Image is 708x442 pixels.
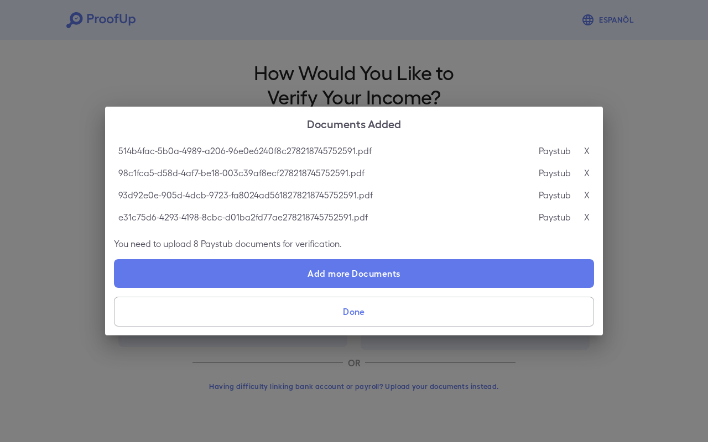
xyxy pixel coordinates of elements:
p: Paystub [539,188,571,202]
p: 98c1fca5-d58d-4af7-be18-003c39af8ecf278218745752591.pdf [118,166,365,180]
p: Paystub [539,211,571,224]
p: e31c75d6-4293-4198-8cbc-d01ba2fd77ae278218745752591.pdf [118,211,368,224]
h2: Documents Added [105,107,603,140]
label: Add more Documents [114,259,594,288]
p: You need to upload 8 Paystub documents for verification. [114,237,594,250]
p: X [584,144,590,157]
p: X [584,166,590,180]
p: X [584,188,590,202]
p: Paystub [539,144,571,157]
p: 93d92e0e-905d-4dcb-9723-fa8024ad5618278218745752591.pdf [118,188,373,202]
p: X [584,211,590,224]
button: Done [114,297,594,327]
p: Paystub [539,166,571,180]
p: 514b4fac-5b0a-4989-a206-96e0e6240f8c278218745752591.pdf [118,144,372,157]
